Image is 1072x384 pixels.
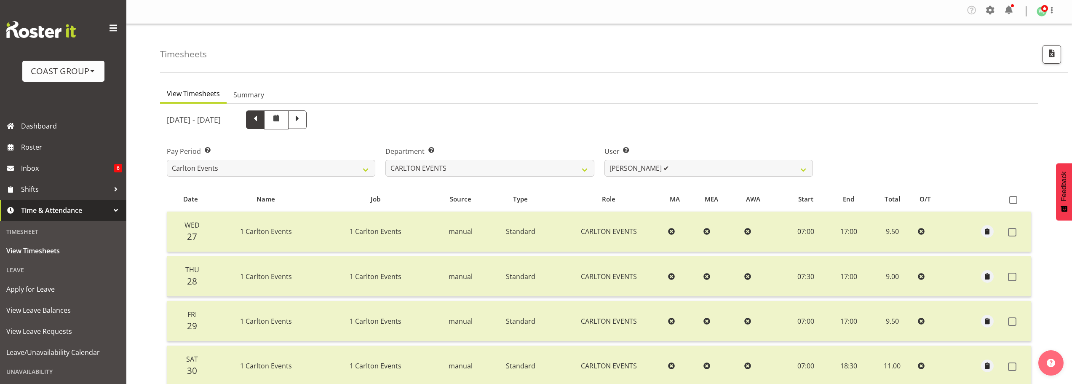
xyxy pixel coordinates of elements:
[789,194,823,204] div: Start
[2,300,124,321] a: View Leave Balances
[1043,45,1061,64] button: Export CSV
[828,301,870,341] td: 17:00
[746,194,779,204] div: AWA
[449,227,473,236] span: manual
[160,49,207,59] h4: Timesheets
[488,301,553,341] td: Standard
[581,361,637,371] span: CARLTON EVENTS
[187,365,197,376] span: 30
[2,342,124,363] a: Leave/Unavailability Calendar
[670,194,695,204] div: MA
[21,183,110,196] span: Shifts
[233,90,264,100] span: Summary
[219,194,313,204] div: Name
[2,261,124,279] div: Leave
[350,317,401,326] span: 1 Carlton Events
[167,89,220,99] span: View Timesheets
[1056,163,1072,220] button: Feedback - Show survey
[558,194,660,204] div: Role
[1060,172,1068,201] span: Feedback
[488,212,553,252] td: Standard
[31,65,96,78] div: COAST GROUP
[449,317,473,326] span: manual
[240,272,292,281] span: 1 Carlton Events
[240,227,292,236] span: 1 Carlton Events
[114,164,122,172] span: 6
[705,194,736,204] div: MEA
[6,325,120,338] span: View Leave Requests
[323,194,428,204] div: Job
[187,320,197,332] span: 29
[21,120,122,132] span: Dashboard
[2,279,124,300] a: Apply for Leave
[874,194,910,204] div: Total
[167,115,221,124] h5: [DATE] - [DATE]
[581,272,637,281] span: CARLTON EVENTS
[1047,359,1055,367] img: help-xxl-2.png
[350,361,401,371] span: 1 Carlton Events
[6,244,120,257] span: View Timesheets
[783,301,828,341] td: 07:00
[21,204,110,217] span: Time & Attendance
[870,212,915,252] td: 9.50
[870,301,915,341] td: 9.50
[6,283,120,295] span: Apply for Leave
[6,346,120,359] span: Leave/Unavailability Calendar
[240,317,292,326] span: 1 Carlton Events
[21,162,114,175] span: Inbox
[449,272,473,281] span: manual
[1037,6,1047,16] img: woojin-jung1017.jpg
[350,272,401,281] span: 1 Carlton Events
[185,265,199,274] span: Thu
[385,146,594,156] label: Department
[832,194,865,204] div: End
[870,256,915,297] td: 9.00
[240,361,292,371] span: 1 Carlton Events
[438,194,484,204] div: Source
[828,212,870,252] td: 17:00
[2,240,124,261] a: View Timesheets
[783,256,828,297] td: 07:30
[187,275,197,287] span: 28
[604,146,813,156] label: User
[2,223,124,240] div: Timesheet
[167,146,375,156] label: Pay Period
[172,194,209,204] div: Date
[187,231,197,242] span: 27
[488,256,553,297] td: Standard
[581,227,637,236] span: CARLTON EVENTS
[493,194,548,204] div: Type
[2,363,124,380] div: Unavailability
[783,212,828,252] td: 07:00
[449,361,473,371] span: manual
[581,317,637,326] span: CARLTON EVENTS
[187,310,197,319] span: Fri
[2,321,124,342] a: View Leave Requests
[21,141,122,153] span: Roster
[184,220,200,230] span: Wed
[6,304,120,317] span: View Leave Balances
[350,227,401,236] span: 1 Carlton Events
[828,256,870,297] td: 17:00
[920,194,947,204] div: O/T
[6,21,76,38] img: Rosterit website logo
[186,354,198,364] span: Sat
